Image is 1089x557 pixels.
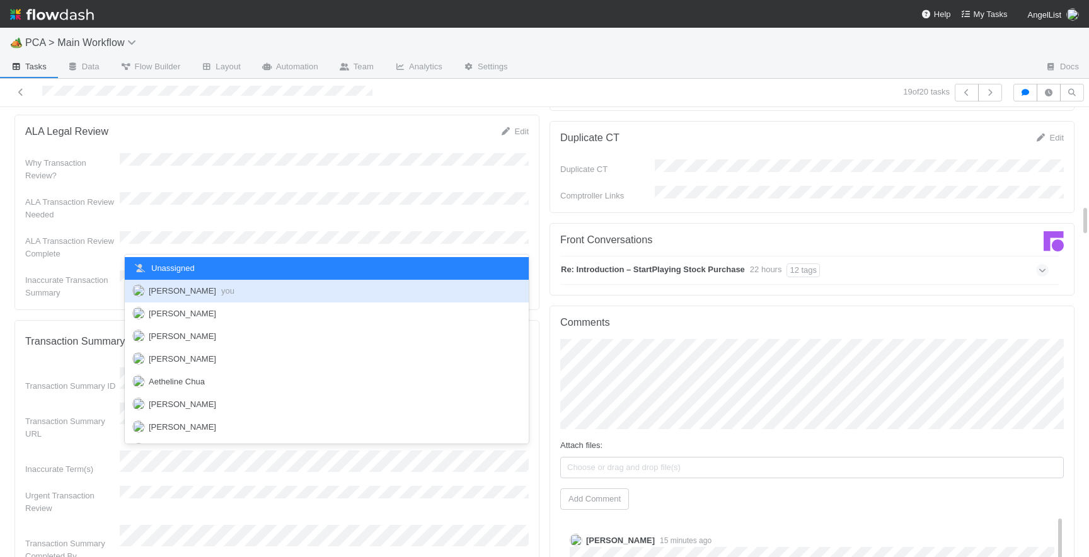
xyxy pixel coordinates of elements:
[560,163,655,176] div: Duplicate CT
[500,127,529,136] a: Edit
[25,196,120,221] div: ALA Transaction Review Needed
[903,86,950,98] span: 19 of 20 tasks
[25,490,120,515] div: Urgent Transaction Review
[149,422,216,432] span: [PERSON_NAME]
[25,274,120,299] div: Inaccurate Transaction Summary
[560,488,629,510] button: Add Comment
[586,536,655,545] span: [PERSON_NAME]
[25,125,108,138] h5: ALA Legal Review
[561,263,745,277] strong: Re: Introduction – StartPlaying Stock Purchase
[132,263,195,273] span: Unassigned
[25,235,120,260] div: ALA Transaction Review Complete
[120,60,181,73] span: Flow Builder
[132,307,145,319] img: avatar_55a2f090-1307-4765-93b4-f04da16234ba.png
[25,157,120,182] div: Why Transaction Review?
[25,463,120,476] div: Inaccurate Term(s)
[570,534,582,546] img: avatar_2bce2475-05ee-46d3-9413-d3901f5fa03f.png
[132,398,145,410] img: avatar_adb74e0e-9f86-401c-adfc-275927e58b0b.png
[1035,133,1064,142] a: Edit
[132,375,145,388] img: avatar_103f69d0-f655-4f4f-bc28-f3abe7034599.png
[1066,8,1079,21] img: avatar_ba0ef937-97b0-4cb1-a734-c46f876909ef.png
[221,286,234,296] span: you
[560,132,619,144] h5: Duplicate CT
[132,330,145,342] img: avatar_1d14498f-6309-4f08-8780-588779e5ce37.png
[655,536,712,545] span: 15 minutes ago
[921,8,951,21] div: Help
[149,399,216,409] span: [PERSON_NAME]
[190,58,251,78] a: Layout
[57,58,110,78] a: Data
[132,352,145,365] img: avatar_55c8bf04-bdf8-4706-8388-4c62d4787457.png
[384,58,452,78] a: Analytics
[132,443,145,456] img: avatar_a2647de5-9415-4215-9880-ea643ac47f2f.png
[25,380,120,393] div: Transaction Summary ID
[25,37,142,48] span: PCA > Main Workflow
[132,284,145,297] img: avatar_ba0ef937-97b0-4cb1-a734-c46f876909ef.png
[149,309,216,318] span: [PERSON_NAME]
[25,415,120,440] div: Transaction Summary URL
[149,377,205,386] span: Aetheline Chua
[132,420,145,433] img: avatar_df83acd9-d480-4d6e-a150-67f005a3ea0d.png
[1044,231,1064,251] img: front-logo-b4b721b83371efbadf0a.svg
[149,354,216,364] span: [PERSON_NAME]
[750,263,782,277] div: 22 hours
[149,331,216,341] span: [PERSON_NAME]
[110,58,191,78] a: Flow Builder
[961,9,1008,19] span: My Tasks
[560,190,655,202] div: Comptroller Links
[452,58,518,78] a: Settings
[10,60,47,73] span: Tasks
[961,8,1008,21] a: My Tasks
[25,335,125,348] h5: Transaction Summary
[1035,58,1089,78] a: Docs
[10,4,94,25] img: logo-inverted-e16ddd16eac7371096b0.svg
[251,58,328,78] a: Automation
[10,37,23,48] span: 🏕️
[561,457,1063,478] span: Choose or drag and drop file(s)
[328,58,384,78] a: Team
[560,234,803,246] h5: Front Conversations
[560,439,602,452] label: Attach files:
[149,286,234,296] span: [PERSON_NAME]
[1028,10,1061,20] span: AngelList
[786,263,820,277] div: 12 tags
[560,316,1064,329] h5: Comments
